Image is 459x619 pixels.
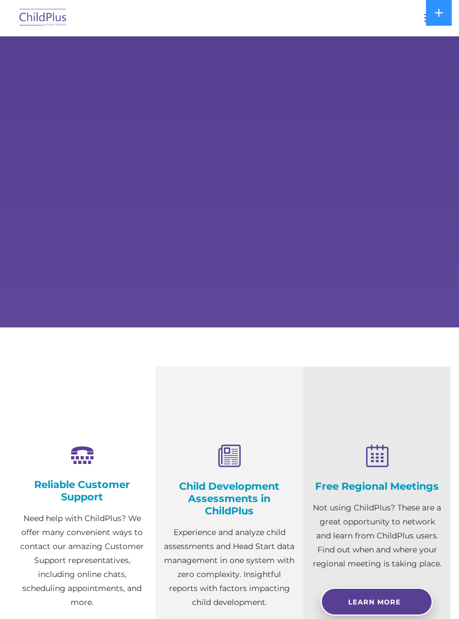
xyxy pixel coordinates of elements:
[17,512,147,609] p: Need help with ChildPlus? We offer many convenient ways to contact our amazing Customer Support r...
[164,526,294,609] p: Experience and analyze child assessments and Head Start data management in one system with zero c...
[312,480,442,493] h4: Free Regional Meetings
[17,479,147,503] h4: Reliable Customer Support
[17,5,69,31] img: ChildPlus by Procare Solutions
[164,480,294,517] h4: Child Development Assessments in ChildPlus
[348,598,401,606] span: Learn More
[321,588,433,616] a: Learn More
[312,501,442,571] p: Not using ChildPlus? These are a great opportunity to network and learn from ChildPlus users. Fin...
